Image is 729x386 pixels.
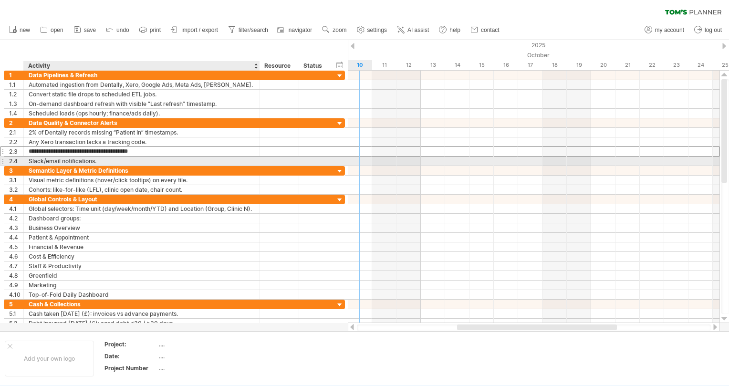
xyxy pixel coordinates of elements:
a: my account [642,24,687,36]
div: Global Controls & Layout [29,195,255,204]
div: 3.1 [9,176,23,185]
div: 4.7 [9,261,23,271]
a: log out [692,24,725,36]
div: Sunday, 12 October 2025 [396,60,421,70]
div: 2% of Dentally records missing “Patient In” timestamps. [29,128,255,137]
div: Business Overview [29,223,255,232]
div: Date: [104,352,157,360]
span: my account [655,27,684,33]
div: Slack/email notifications. [29,156,255,166]
span: AI assist [407,27,429,33]
div: 5.2 [9,319,23,328]
div: Data Pipelines & Refresh [29,71,255,80]
div: Thursday, 23 October 2025 [664,60,688,70]
div: 1 [9,71,23,80]
div: Marketing [29,281,255,290]
div: Financial & Revenue [29,242,255,251]
div: 1.1 [9,80,23,89]
a: filter/search [226,24,271,36]
a: print [137,24,164,36]
div: Activity [28,61,254,71]
div: Greenfield [29,271,255,280]
div: Cost & Efficiency [29,252,255,261]
div: Project: [104,340,157,348]
div: 4.10 [9,290,23,299]
div: 2 [9,118,23,127]
div: 4.6 [9,252,23,261]
div: Any Xero transaction lacks a tracking code. [29,137,255,146]
div: Tuesday, 14 October 2025 [445,60,469,70]
div: 4.8 [9,271,23,280]
span: contact [481,27,500,33]
a: undo [104,24,132,36]
div: 2.4 [9,156,23,166]
div: Top-of-Fold Daily Dashboard [29,290,255,299]
div: 3 [9,166,23,175]
div: Data Quality & Connector Alerts [29,118,255,127]
div: 1.3 [9,99,23,108]
div: Tuesday, 21 October 2025 [615,60,640,70]
div: Friday, 24 October 2025 [688,60,713,70]
div: Saturday, 11 October 2025 [372,60,396,70]
div: 4.5 [9,242,23,251]
div: Visual metric definitions (hover/click tooltips) on every tile. [29,176,255,185]
span: zoom [333,27,346,33]
a: zoom [320,24,349,36]
div: Convert static file drops to scheduled ETL jobs. [29,90,255,99]
div: Wednesday, 15 October 2025 [469,60,494,70]
div: Automated ingestion from Dentally, Xero, Google Ads, Meta Ads, [PERSON_NAME]. [29,80,255,89]
a: import / export [168,24,221,36]
span: new [20,27,30,33]
div: Wednesday, 22 October 2025 [640,60,664,70]
a: settings [354,24,390,36]
div: 1.4 [9,109,23,118]
span: print [150,27,161,33]
div: Patient & Appointment [29,233,255,242]
a: navigator [276,24,315,36]
div: Cash & Collections [29,300,255,309]
div: Resource [264,61,293,71]
span: navigator [289,27,312,33]
div: 4.4 [9,233,23,242]
span: open [51,27,63,33]
div: 4 [9,195,23,204]
div: Dashboard groups: [29,214,255,223]
span: help [449,27,460,33]
div: Sunday, 19 October 2025 [567,60,591,70]
div: 4.3 [9,223,23,232]
div: 1.2 [9,90,23,99]
div: 5 [9,300,23,309]
div: 4.2 [9,214,23,223]
a: open [38,24,66,36]
div: .... [159,364,239,372]
div: Monday, 20 October 2025 [591,60,615,70]
div: Project Number [104,364,157,372]
span: undo [116,27,129,33]
div: 4.9 [9,281,23,290]
a: save [71,24,99,36]
div: Monday, 13 October 2025 [421,60,445,70]
span: log out [705,27,722,33]
a: contact [468,24,502,36]
div: 2.2 [9,137,23,146]
span: filter/search [239,27,268,33]
div: Friday, 10 October 2025 [348,60,372,70]
span: settings [367,27,387,33]
div: Scheduled loads (ops hourly; finance/ads daily). [29,109,255,118]
div: On-demand dashboard refresh with visible “Last refresh” timestamp. [29,99,255,108]
div: Cash taken [DATE] (£): invoices vs advance payments. [29,309,255,318]
div: Thursday, 16 October 2025 [494,60,518,70]
div: Friday, 17 October 2025 [518,60,542,70]
div: Semantic Layer & Metric Definitions [29,166,255,175]
div: Cohorts: like-for-like (LFL), clinic open date, chair count. [29,185,255,194]
div: Status [303,61,324,71]
a: new [7,24,33,36]
div: 3.2 [9,185,23,194]
a: help [437,24,463,36]
div: .... [159,340,239,348]
div: 2.1 [9,128,23,137]
div: Debt incurred [DATE] (£); aged debt <30 / >30 days. [29,319,255,328]
div: 2.3 [9,147,23,156]
div: Staff & Productivity [29,261,255,271]
div: Saturday, 18 October 2025 [542,60,567,70]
